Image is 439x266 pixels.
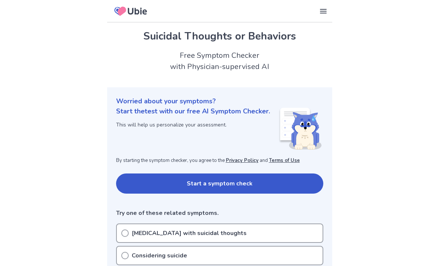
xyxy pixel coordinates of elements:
a: Terms of Use [269,157,300,164]
p: This will help us personalize your assessment. [116,121,270,129]
p: Try one of these related symptoms. [116,209,323,218]
p: Considering suicide [132,251,187,260]
h1: Suicidal Thoughts or Behaviors [116,28,323,44]
p: By starting the symptom checker, you agree to the and [116,157,323,165]
p: Start the test with our free AI Symptom Checker. [116,106,270,116]
p: Worried about your symptoms? [116,96,323,106]
p: [MEDICAL_DATA] with suicidal thoughts [132,229,247,238]
a: Privacy Policy [226,157,259,164]
img: Shiba [279,108,322,150]
button: Start a symptom check [116,173,323,194]
h2: Free Symptom Checker with Physician-supervised AI [107,50,332,72]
